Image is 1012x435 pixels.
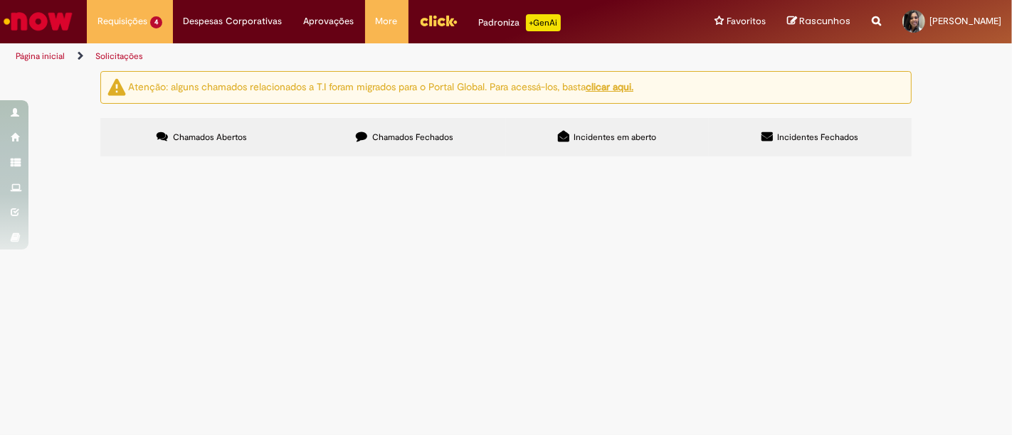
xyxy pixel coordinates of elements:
img: click_logo_yellow_360x200.png [419,10,458,31]
ul: Trilhas de página [11,43,664,70]
span: More [376,14,398,28]
img: ServiceNow [1,7,75,36]
a: Página inicial [16,50,65,62]
p: +GenAi [526,14,561,31]
span: Incidentes em aberto [574,131,657,143]
span: Aprovações [304,14,354,28]
a: clicar aqui. [586,80,633,93]
a: Rascunhos [787,15,850,28]
span: Despesas Corporativas [184,14,283,28]
span: 4 [150,16,162,28]
span: Requisições [97,14,147,28]
span: Chamados Abertos [173,131,247,143]
span: Favoritos [727,14,766,28]
ng-bind-html: Atenção: alguns chamados relacionados a T.I foram migrados para o Portal Global. Para acessá-los,... [128,80,633,93]
span: [PERSON_NAME] [929,15,1001,27]
div: Padroniza [479,14,561,31]
span: Incidentes Fechados [778,131,859,143]
span: Rascunhos [799,14,850,28]
a: Solicitações [95,50,143,62]
span: Chamados Fechados [372,131,453,143]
